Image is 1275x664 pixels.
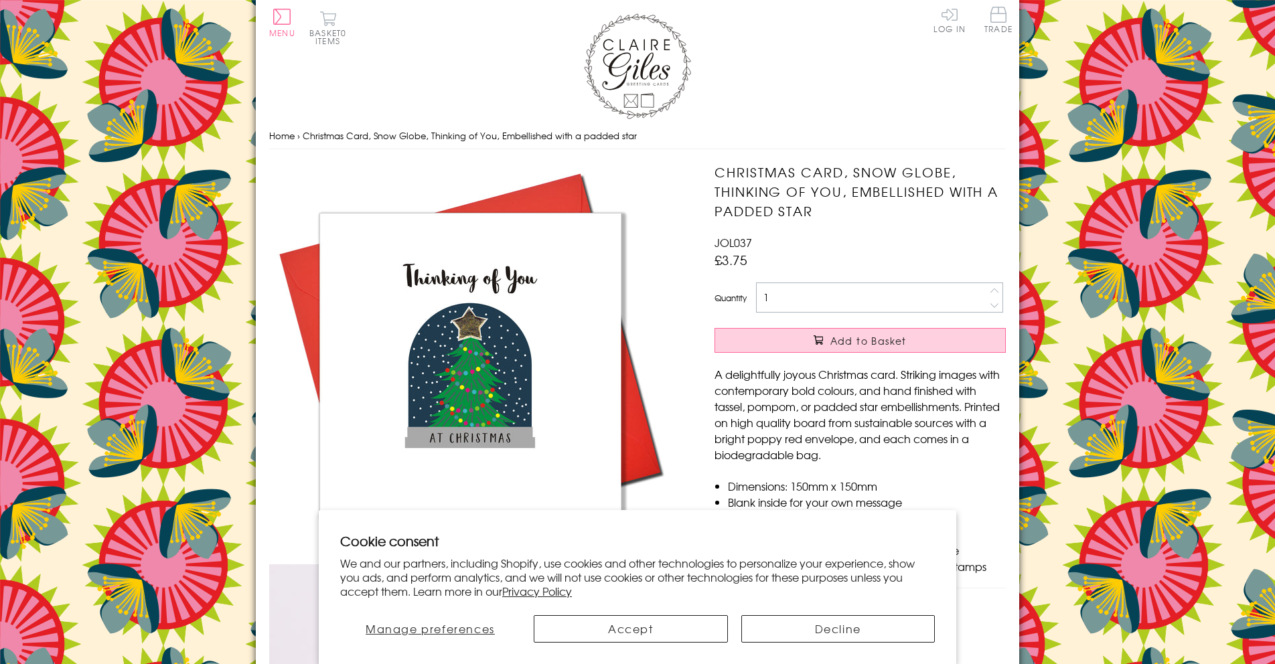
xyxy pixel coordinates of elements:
[269,129,295,142] a: Home
[269,122,1006,150] nav: breadcrumbs
[269,9,295,37] button: Menu
[315,27,346,47] span: 0 items
[715,292,747,304] label: Quantity
[502,583,572,599] a: Privacy Policy
[269,163,671,564] img: Christmas Card, Snow Globe, Thinking of You, Embellished with a padded star
[269,27,295,39] span: Menu
[830,334,907,347] span: Add to Basket
[715,366,1006,463] p: A delightfully joyous Christmas card. Striking images with contemporary bold colours, and hand fi...
[715,234,752,250] span: JOL037
[303,129,637,142] span: Christmas Card, Snow Globe, Thinking of You, Embellished with a padded star
[309,11,346,45] button: Basket0 items
[340,531,935,550] h2: Cookie consent
[715,250,747,269] span: £3.75
[984,7,1012,35] a: Trade
[584,13,691,119] img: Claire Giles Greetings Cards
[933,7,966,33] a: Log In
[984,7,1012,33] span: Trade
[715,163,1006,220] h1: Christmas Card, Snow Globe, Thinking of You, Embellished with a padded star
[728,478,1006,494] li: Dimensions: 150mm x 150mm
[340,556,935,598] p: We and our partners, including Shopify, use cookies and other technologies to personalize your ex...
[715,328,1006,353] button: Add to Basket
[728,494,1006,510] li: Blank inside for your own message
[366,620,495,637] span: Manage preferences
[297,129,300,142] span: ›
[534,615,728,643] button: Accept
[340,615,520,643] button: Manage preferences
[741,615,935,643] button: Decline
